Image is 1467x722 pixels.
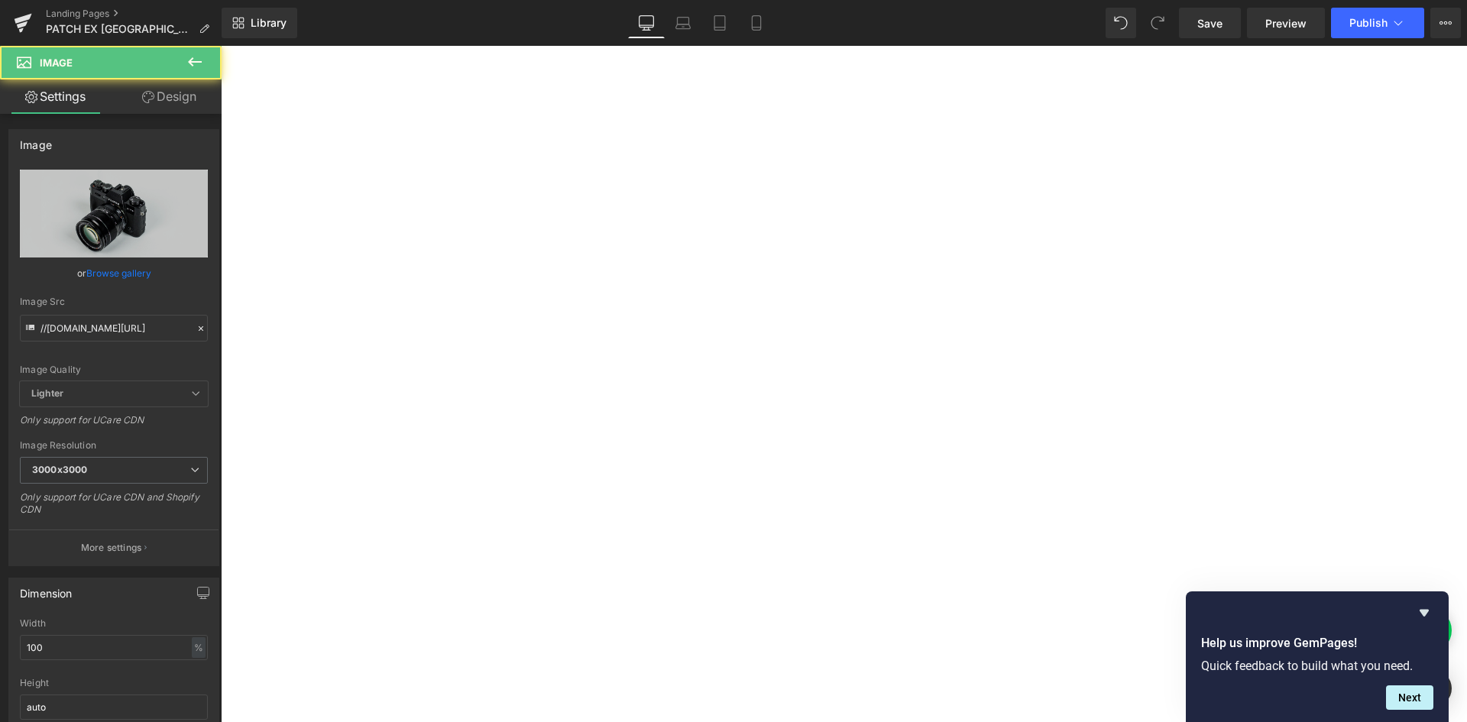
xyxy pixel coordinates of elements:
[251,16,287,30] span: Library
[40,57,73,69] span: Image
[1265,15,1307,31] span: Preview
[20,265,208,281] div: or
[20,578,73,600] div: Dimension
[20,364,208,375] div: Image Quality
[1201,634,1433,652] h2: Help us improve GemPages!
[46,8,222,20] a: Landing Pages
[1247,8,1325,38] a: Preview
[20,618,208,629] div: Width
[222,8,297,38] a: New Library
[20,678,208,688] div: Height
[1331,8,1424,38] button: Publish
[32,464,87,475] b: 3000x3000
[86,260,151,287] a: Browse gallery
[1430,8,1461,38] button: More
[665,8,701,38] a: Laptop
[1197,15,1222,31] span: Save
[20,296,208,307] div: Image Src
[20,414,208,436] div: Only support for UCare CDN
[81,541,142,555] p: More settings
[46,23,193,35] span: PATCH EX [GEOGRAPHIC_DATA] – [GEOGRAPHIC_DATA]
[1142,8,1173,38] button: Redo
[628,8,665,38] a: Desktop
[1201,659,1433,673] p: Quick feedback to build what you need.
[114,79,225,114] a: Design
[1349,17,1388,29] span: Publish
[9,529,219,565] button: More settings
[20,130,52,151] div: Image
[20,491,208,526] div: Only support for UCare CDN and Shopify CDN
[1201,604,1433,710] div: Help us improve GemPages!
[1415,604,1433,622] button: Hide survey
[701,8,738,38] a: Tablet
[20,440,208,451] div: Image Resolution
[738,8,775,38] a: Mobile
[192,637,206,658] div: %
[1106,8,1136,38] button: Undo
[20,635,208,660] input: auto
[31,387,63,399] b: Lighter
[20,315,208,342] input: Link
[20,694,208,720] input: auto
[1386,685,1433,710] button: Next question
